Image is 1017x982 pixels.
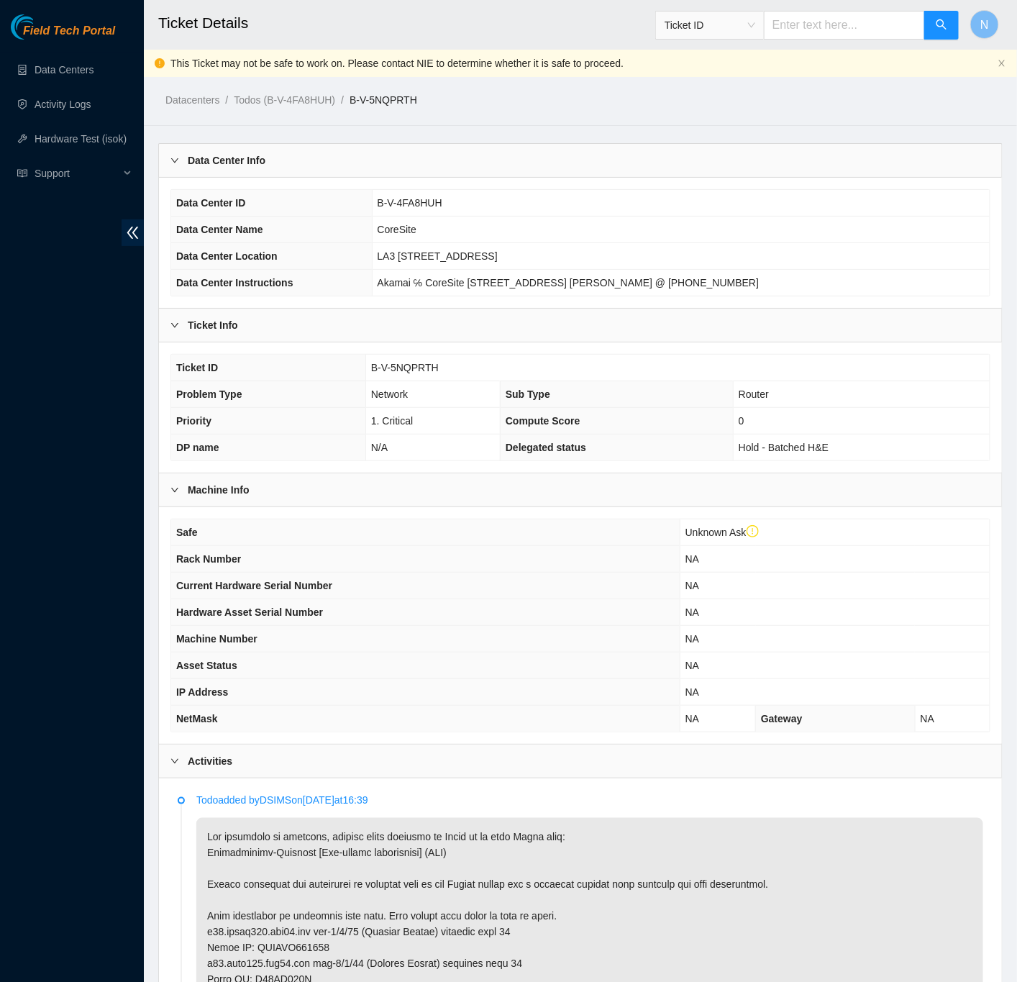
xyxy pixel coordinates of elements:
span: LA3 [STREET_ADDRESS] [378,250,498,262]
span: CoreSite [378,224,416,235]
span: IP Address [176,686,228,698]
span: search [936,19,947,32]
span: Current Hardware Serial Number [176,580,332,591]
span: Data Center ID [176,197,245,209]
span: NetMask [176,713,218,724]
span: Network [371,388,408,400]
div: Machine Info [159,473,1002,506]
span: exclamation-circle [747,525,760,538]
span: Ticket ID [176,362,218,373]
a: Activity Logs [35,99,91,110]
span: Router [739,388,769,400]
a: Hardware Test (isok) [35,133,127,145]
a: Todos (B-V-4FA8HUH) [234,94,335,106]
span: Gateway [761,713,803,724]
span: Hardware Asset Serial Number [176,606,323,618]
b: Machine Info [188,482,250,498]
b: Activities [188,753,232,769]
button: close [998,59,1006,68]
span: Field Tech Portal [23,24,115,38]
span: NA [685,713,699,724]
a: B-V-5NQPRTH [350,94,417,106]
span: Sub Type [506,388,550,400]
span: NA [685,580,699,591]
span: / [225,94,228,106]
span: NA [685,660,699,671]
input: Enter text here... [764,11,925,40]
span: Priority [176,415,211,427]
a: Datacenters [165,94,219,106]
span: Support [35,159,119,188]
b: Ticket Info [188,317,238,333]
span: right [170,156,179,165]
span: NA [685,633,699,645]
span: Compute Score [506,415,580,427]
span: NA [921,713,934,724]
span: Data Center Name [176,224,263,235]
a: Data Centers [35,64,94,76]
span: Safe [176,527,198,538]
img: Akamai Technologies [11,14,73,40]
span: N [980,16,989,34]
span: read [17,168,27,178]
span: B-V-5NQPRTH [371,362,439,373]
span: Hold - Batched H&E [739,442,829,453]
span: Machine Number [176,633,257,645]
span: DP name [176,442,219,453]
span: B-V-4FA8HUH [378,197,442,209]
span: N/A [371,442,388,453]
span: right [170,486,179,494]
span: right [170,757,179,765]
span: Ticket ID [665,14,755,36]
div: Activities [159,745,1002,778]
button: search [924,11,959,40]
span: right [170,321,179,329]
span: Asset Status [176,660,237,671]
p: Todo added by DSIMS on [DATE] at 16:39 [196,792,983,808]
span: Problem Type [176,388,242,400]
span: 1. Critical [371,415,413,427]
span: Delegated status [506,442,586,453]
div: Ticket Info [159,309,1002,342]
span: Unknown Ask [685,527,759,538]
span: Data Center Instructions [176,277,293,288]
span: double-left [122,219,144,246]
span: Akamai ℅ CoreSite [STREET_ADDRESS] [PERSON_NAME] @ [PHONE_NUMBER] [378,277,760,288]
span: 0 [739,415,744,427]
button: N [970,10,999,39]
span: NA [685,686,699,698]
span: NA [685,553,699,565]
span: / [341,94,344,106]
span: Data Center Location [176,250,278,262]
span: NA [685,606,699,618]
span: Rack Number [176,553,241,565]
div: Data Center Info [159,144,1002,177]
b: Data Center Info [188,153,265,168]
a: Akamai TechnologiesField Tech Portal [11,26,115,45]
